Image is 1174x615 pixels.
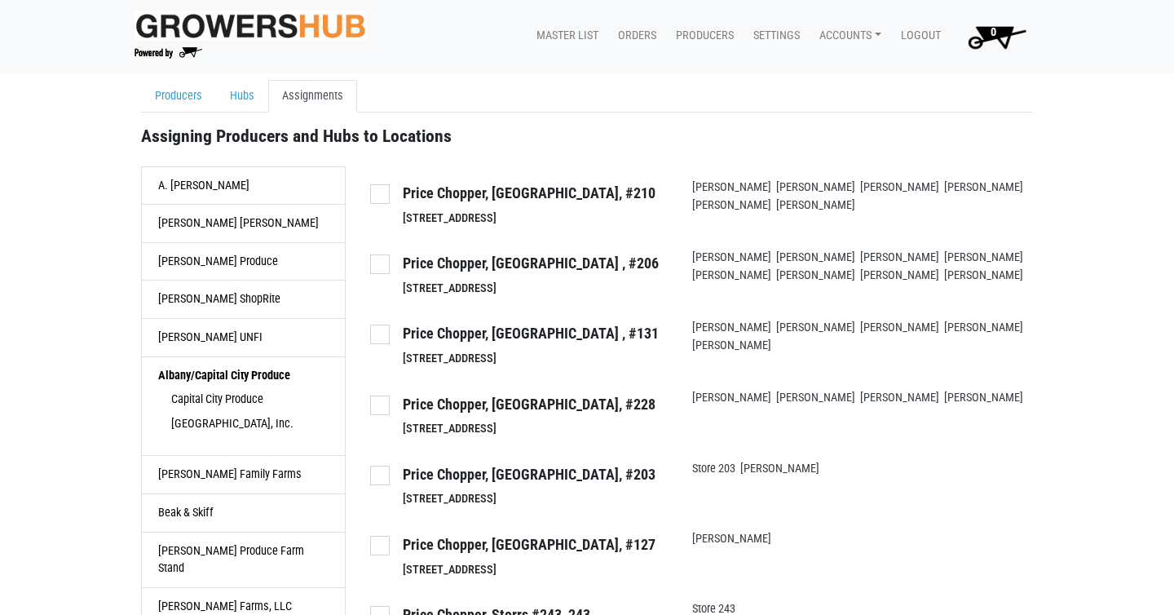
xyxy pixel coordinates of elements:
[960,20,1033,53] img: Cart
[216,80,268,113] a: Hubs
[944,391,1023,405] a: [PERSON_NAME]
[129,126,893,147] h4: Assigning Producers and Hubs to Locations
[141,281,346,319] a: [PERSON_NAME] ShopRite
[135,11,366,41] img: original-fc7597fdc6adbb9d0e2ae620e786d1a2.jpg
[403,466,680,484] h4: Price Chopper, [GEOGRAPHIC_DATA], #203
[692,198,771,212] a: [PERSON_NAME]
[171,415,329,433] li: [GEOGRAPHIC_DATA], Inc.
[991,25,996,39] span: 0
[692,321,771,334] a: [PERSON_NAME]
[944,250,1023,264] a: [PERSON_NAME]
[141,533,346,588] a: [PERSON_NAME] Produce farm Stand
[860,180,939,194] a: [PERSON_NAME]
[692,180,771,194] a: [PERSON_NAME]
[135,47,202,59] img: Powered by Big Wheelbarrow
[776,250,855,264] a: [PERSON_NAME]
[268,80,357,113] a: Assignments
[776,268,855,282] a: [PERSON_NAME]
[403,254,680,272] h4: Price Chopper, [GEOGRAPHIC_DATA] , #206
[403,184,680,202] h4: Price Chopper, [GEOGRAPHIC_DATA], #210
[776,391,855,405] a: [PERSON_NAME]
[158,369,290,383] span: Albany/Capital City Produce
[806,20,888,51] a: Accounts
[663,20,740,51] a: Producers
[860,250,939,264] a: [PERSON_NAME]
[776,321,855,334] a: [PERSON_NAME]
[860,321,939,334] a: [PERSON_NAME]
[692,391,771,405] a: [PERSON_NAME]
[403,419,680,439] div: [STREET_ADDRESS]
[692,268,771,282] a: [PERSON_NAME]
[523,20,605,51] a: Master List
[776,180,855,194] a: [PERSON_NAME]
[403,279,680,299] div: [STREET_ADDRESS]
[947,20,1039,53] a: 0
[141,357,346,457] a: Albany/Capital City Produce Capital City Produce [GEOGRAPHIC_DATA], Inc.
[403,325,680,343] h4: Price Chopper, [GEOGRAPHIC_DATA] , #131
[944,268,1023,282] a: [PERSON_NAME]
[692,338,771,352] a: [PERSON_NAME]
[403,396,680,414] h4: Price Chopper, [GEOGRAPHIC_DATA], #228
[403,536,680,554] h4: Price Chopper, [GEOGRAPHIC_DATA], #127
[740,20,806,51] a: Settings
[141,494,346,533] a: Beak & Skiff
[403,560,680,580] div: [STREET_ADDRESS]
[605,20,663,51] a: Orders
[692,462,735,476] a: Store 203
[944,321,1023,334] a: [PERSON_NAME]
[740,462,819,476] a: [PERSON_NAME]
[692,532,771,546] a: [PERSON_NAME]
[171,391,329,409] li: Capital City Produce
[860,391,939,405] a: [PERSON_NAME]
[141,80,216,113] a: Producers
[403,349,680,369] div: [STREET_ADDRESS]
[141,205,346,243] a: [PERSON_NAME] [PERSON_NAME]
[403,209,680,228] div: [STREET_ADDRESS]
[692,250,771,264] a: [PERSON_NAME]
[141,243,346,281] a: [PERSON_NAME] Produce
[944,180,1023,194] a: [PERSON_NAME]
[141,456,346,494] a: [PERSON_NAME] Family Farms
[403,489,680,509] div: [STREET_ADDRESS]
[141,166,346,206] a: A. [PERSON_NAME]
[776,198,855,212] a: [PERSON_NAME]
[888,20,947,51] a: Logout
[141,319,346,357] a: [PERSON_NAME] UNFI
[860,268,939,282] a: [PERSON_NAME]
